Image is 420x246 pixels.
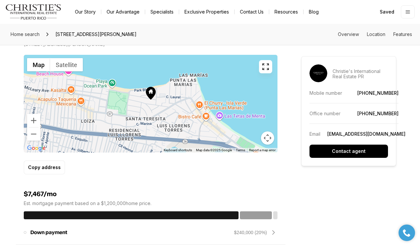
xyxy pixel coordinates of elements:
[27,127,40,141] button: Zoom out
[235,7,269,17] button: Contact Us
[393,31,412,37] a: Skip to: Features
[28,165,61,170] p: Copy address
[304,7,324,17] a: Blog
[357,111,399,116] a: [PHONE_NUMBER]
[338,32,412,37] nav: Page section menu
[261,131,274,145] button: Map camera controls
[24,190,277,198] h4: $7,467/mo
[309,111,340,116] p: Office number
[376,5,398,18] a: Saved
[70,7,101,17] a: Our Story
[333,69,388,79] p: Christie's International Real Estate PR
[357,90,399,96] a: [PHONE_NUMBER]
[25,144,47,153] img: Google
[234,229,267,236] div: $240,000 (20%)
[309,145,388,158] button: Contact agent
[27,114,40,127] button: Zoom in
[30,230,67,235] p: Down payment
[380,9,394,15] span: Saved
[8,29,42,40] a: Home search
[145,7,179,17] a: Specialists
[309,90,342,96] p: Mobile number
[24,201,277,206] p: Est. mortgage payment based on a $1,200,000 home price.
[50,58,83,71] button: Show satellite imagery
[196,148,232,152] span: Map data ©2025 Google
[164,148,192,153] button: Keyboard shortcuts
[101,7,145,17] a: Our Advantage
[236,148,245,152] a: Terms
[5,4,62,20] img: logo
[338,31,359,37] a: Skip to: Overview
[249,148,275,152] a: Report a map error
[11,31,40,37] span: Home search
[367,31,385,37] a: Skip to: Location
[179,7,234,17] a: Exclusive Properties
[401,5,415,18] button: Open menu
[327,131,405,137] a: [EMAIL_ADDRESS][DOMAIN_NAME]
[25,144,47,153] a: Open this area in Google Maps (opens a new window)
[269,7,303,17] a: Resources
[27,58,50,71] button: Show street map
[332,149,366,154] p: Contact agent
[53,29,139,40] span: [STREET_ADDRESS][PERSON_NAME]
[309,131,320,137] p: Email
[24,225,277,240] div: Down payment$240,000 (20%)
[24,160,65,174] button: Copy address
